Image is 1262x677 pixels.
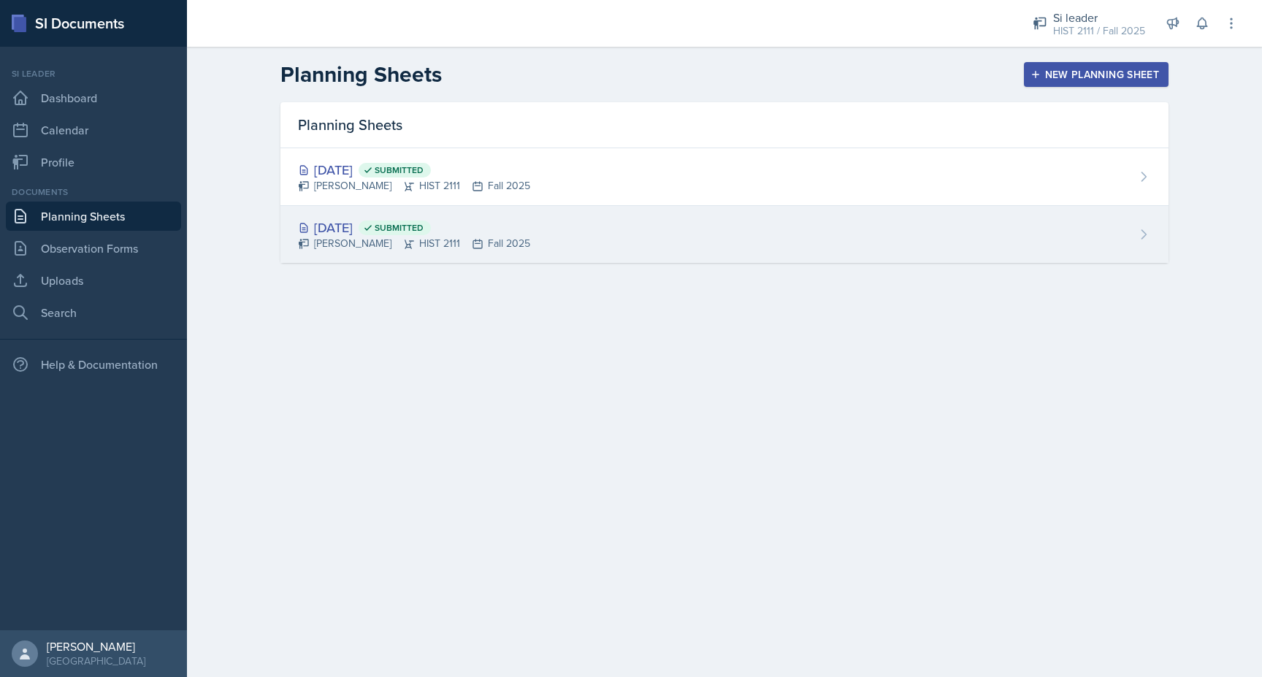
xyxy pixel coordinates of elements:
button: New Planning Sheet [1024,62,1169,87]
a: Dashboard [6,83,181,112]
a: Calendar [6,115,181,145]
h2: Planning Sheets [280,61,442,88]
a: [DATE] Submitted [PERSON_NAME]HIST 2111Fall 2025 [280,148,1169,206]
div: Si leader [6,67,181,80]
span: Submitted [375,164,424,176]
a: Observation Forms [6,234,181,263]
div: [PERSON_NAME] [47,639,145,654]
a: Profile [6,148,181,177]
div: [PERSON_NAME] HIST 2111 Fall 2025 [298,236,530,251]
a: Planning Sheets [6,202,181,231]
span: Submitted [375,222,424,234]
div: Si leader [1053,9,1145,26]
div: HIST 2111 / Fall 2025 [1053,23,1145,39]
a: [DATE] Submitted [PERSON_NAME]HIST 2111Fall 2025 [280,206,1169,263]
div: [DATE] [298,218,530,237]
div: New Planning Sheet [1033,69,1159,80]
div: [DATE] [298,160,530,180]
div: Help & Documentation [6,350,181,379]
div: [PERSON_NAME] HIST 2111 Fall 2025 [298,178,530,194]
a: Search [6,298,181,327]
div: Documents [6,185,181,199]
div: [GEOGRAPHIC_DATA] [47,654,145,668]
a: Uploads [6,266,181,295]
div: Planning Sheets [280,102,1169,148]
